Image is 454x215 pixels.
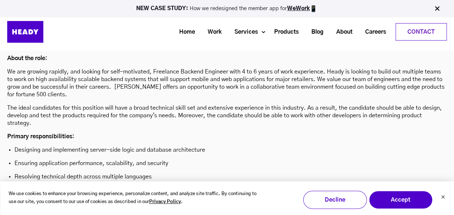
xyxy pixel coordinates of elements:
p: We are growing rapidly, and looking for self-motivated, Freelance Backend Engineer with 4 to 6 ye... [7,68,447,98]
p: We use cookies to enhance your browsing experience, personalize content, and analyze site traffic... [9,190,264,207]
div: Navigation Menu [61,23,447,41]
p: Resolving technical depth across multiple languages [14,173,440,180]
img: app emoji [310,5,317,12]
button: Dismiss cookie banner [441,194,445,202]
button: Accept [369,191,432,209]
a: About [327,25,356,39]
strong: NEW CASE STUDY: [136,6,190,11]
a: Careers [356,25,390,39]
p: How we redesigned the member app for [3,5,451,12]
p: Designing and implementing server-side logic and database architecture [14,146,440,153]
img: Close Bar [433,5,441,12]
p: The ideal candidates for this position will have a broad technical skill set and extensive experi... [7,104,447,127]
img: Heady_Logo_Web-01 (1) [7,21,43,43]
strong: About the role: [7,55,47,61]
a: Home [170,25,199,39]
strong: Primary responsibilities: [7,133,74,139]
p: Ensuring application performance, scalability, and security [14,159,440,167]
a: Blog [302,25,327,39]
a: Services [225,25,261,39]
a: Work [199,25,225,39]
button: Decline [303,191,367,209]
a: Contact [396,24,446,40]
a: WeWork [287,6,310,11]
a: Privacy Policy [149,198,181,206]
a: Products [265,25,302,39]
